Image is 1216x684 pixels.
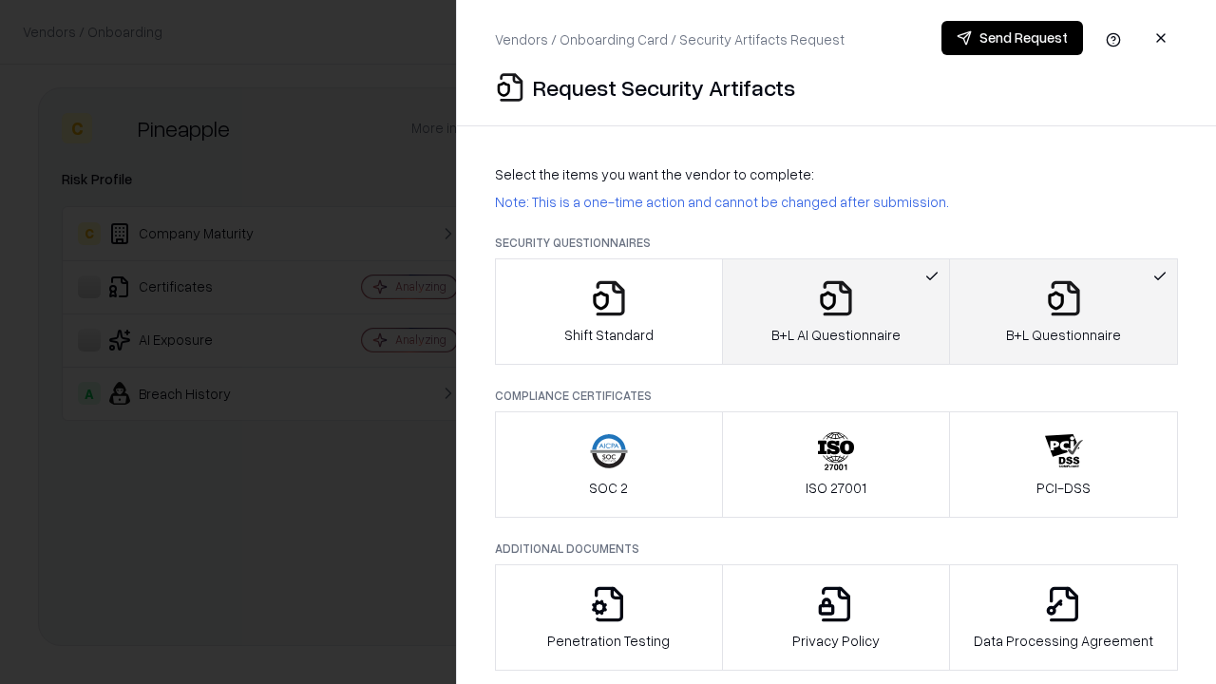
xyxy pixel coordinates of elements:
p: Data Processing Agreement [974,631,1153,651]
p: Shift Standard [564,325,654,345]
button: Shift Standard [495,258,723,365]
p: Security Questionnaires [495,235,1178,251]
button: B+L Questionnaire [949,258,1178,365]
p: B+L Questionnaire [1006,325,1121,345]
p: Penetration Testing [547,631,670,651]
button: Penetration Testing [495,564,723,671]
button: PCI-DSS [949,411,1178,518]
p: Compliance Certificates [495,388,1178,404]
button: ISO 27001 [722,411,951,518]
p: SOC 2 [589,478,628,498]
button: B+L AI Questionnaire [722,258,951,365]
p: Vendors / Onboarding Card / Security Artifacts Request [495,29,845,49]
p: Privacy Policy [792,631,880,651]
button: Send Request [941,21,1083,55]
button: Data Processing Agreement [949,564,1178,671]
button: Privacy Policy [722,564,951,671]
p: Note: This is a one-time action and cannot be changed after submission. [495,192,1178,212]
p: ISO 27001 [806,478,866,498]
p: PCI-DSS [1036,478,1091,498]
p: Select the items you want the vendor to complete: [495,164,1178,184]
button: SOC 2 [495,411,723,518]
p: B+L AI Questionnaire [771,325,901,345]
p: Request Security Artifacts [533,72,795,103]
p: Additional Documents [495,541,1178,557]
